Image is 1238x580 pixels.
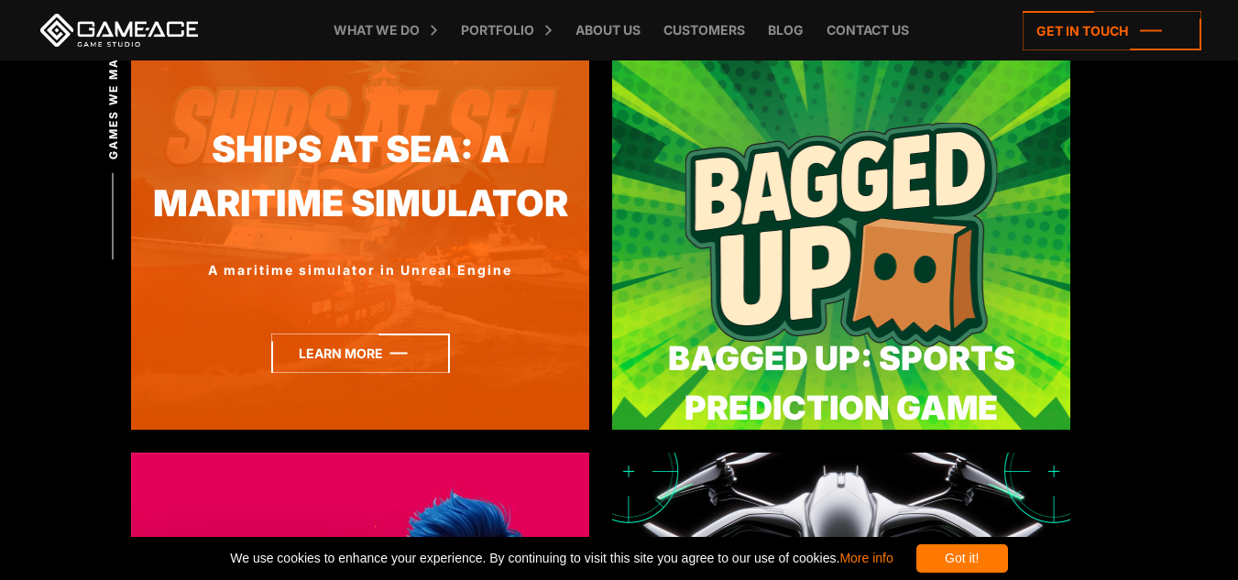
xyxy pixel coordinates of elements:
div: A maritime simulator in Unreal Engine [131,260,589,279]
span: We use cookies to enhance your experience. By continuing to visit this site you agree to our use ... [230,544,893,573]
a: More info [839,551,893,565]
a: Ships At Sea: A Maritime Simulator [131,123,589,232]
a: Get in touch [1023,11,1201,50]
div: Bagged Up: Sports Prediction Game [612,334,1070,432]
a: Learn more [271,334,450,373]
img: Bagged up preview img [612,40,1070,430]
div: Got it! [916,544,1008,573]
span: GAMES WE MADE [105,38,122,159]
